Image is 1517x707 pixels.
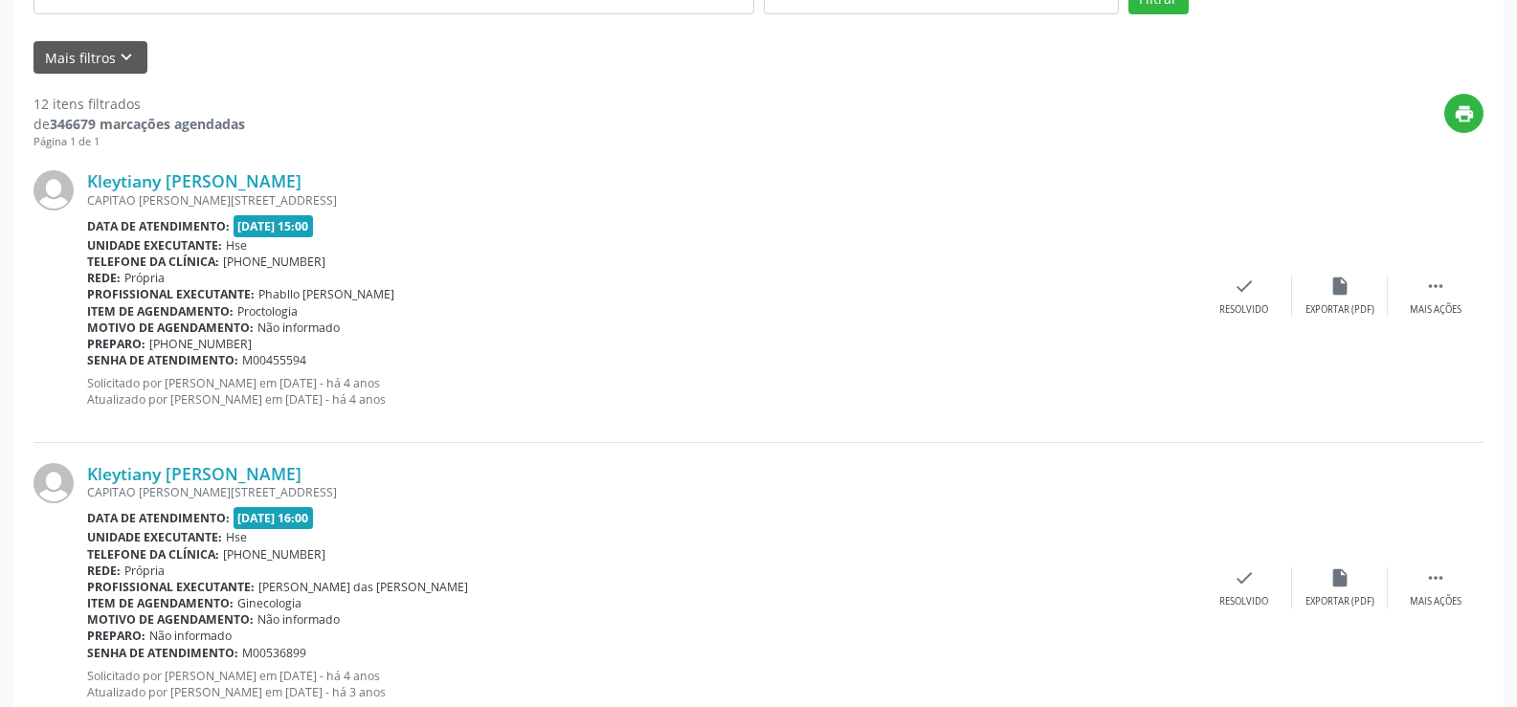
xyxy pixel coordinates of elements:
span: Própria [124,270,165,286]
i: print [1454,103,1475,124]
b: Data de atendimento: [87,218,230,234]
span: Ginecologia [237,595,301,611]
img: img [33,463,74,503]
button: Mais filtroskeyboard_arrow_down [33,41,147,75]
i:  [1425,567,1446,588]
span: Proctologia [237,303,298,320]
span: Não informado [257,611,340,628]
span: Própria [124,563,165,579]
span: Não informado [149,628,232,644]
i: check [1234,567,1255,588]
b: Rede: [87,563,121,579]
b: Telefone da clínica: [87,546,219,563]
span: Phabllo [PERSON_NAME] [258,286,394,302]
div: Mais ações [1410,303,1461,317]
i:  [1425,276,1446,297]
span: [PHONE_NUMBER] [149,336,252,352]
img: img [33,170,74,210]
b: Unidade executante: [87,237,222,254]
b: Profissional executante: [87,579,255,595]
a: Kleytiany [PERSON_NAME] [87,170,301,191]
span: M00536899 [242,645,306,661]
span: [DATE] 16:00 [234,507,314,529]
b: Senha de atendimento: [87,645,238,661]
span: Hse [226,237,247,254]
p: Solicitado por [PERSON_NAME] em [DATE] - há 4 anos Atualizado por [PERSON_NAME] em [DATE] - há 3 ... [87,668,1196,700]
b: Rede: [87,270,121,286]
b: Motivo de agendamento: [87,320,254,336]
span: M00455594 [242,352,306,368]
i: insert_drive_file [1329,567,1350,588]
span: [PERSON_NAME] das [PERSON_NAME] [258,579,468,595]
b: Item de agendamento: [87,595,234,611]
div: Página 1 de 1 [33,134,245,150]
div: Mais ações [1410,595,1461,608]
span: [PHONE_NUMBER] [223,254,325,270]
b: Senha de atendimento: [87,352,238,368]
b: Profissional executante: [87,286,255,302]
b: Preparo: [87,336,145,352]
span: Hse [226,529,247,545]
a: Kleytiany [PERSON_NAME] [87,463,301,484]
i: check [1234,276,1255,297]
div: Exportar (PDF) [1305,303,1374,317]
b: Unidade executante: [87,529,222,545]
i: insert_drive_file [1329,276,1350,297]
button: print [1444,94,1484,133]
div: CAPITAO [PERSON_NAME][STREET_ADDRESS] [87,192,1196,209]
div: Resolvido [1219,595,1268,608]
b: Data de atendimento: [87,510,230,526]
div: CAPITAO [PERSON_NAME][STREET_ADDRESS] [87,484,1196,500]
i: keyboard_arrow_down [116,47,137,68]
span: [PHONE_NUMBER] [223,546,325,563]
p: Solicitado por [PERSON_NAME] em [DATE] - há 4 anos Atualizado por [PERSON_NAME] em [DATE] - há 4 ... [87,375,1196,408]
div: 12 itens filtrados [33,94,245,114]
div: Exportar (PDF) [1305,595,1374,608]
b: Item de agendamento: [87,303,234,320]
b: Telefone da clínica: [87,254,219,270]
strong: 346679 marcações agendadas [50,115,245,133]
b: Preparo: [87,628,145,644]
div: Resolvido [1219,303,1268,317]
span: Não informado [257,320,340,336]
b: Motivo de agendamento: [87,611,254,628]
div: de [33,114,245,134]
span: [DATE] 15:00 [234,215,314,237]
